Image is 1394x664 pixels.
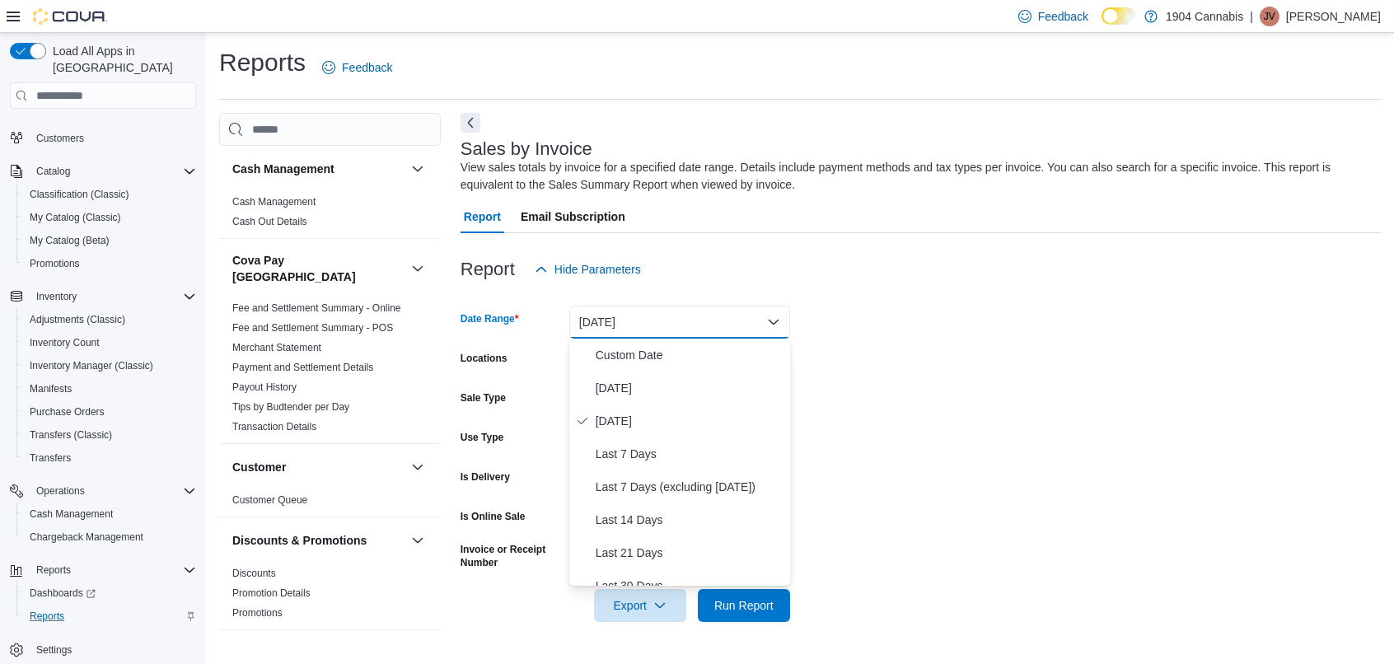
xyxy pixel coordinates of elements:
[232,532,405,549] button: Discounts & Promotions
[30,161,196,181] span: Catalog
[232,302,401,315] span: Fee and Settlement Summary - Online
[23,379,196,399] span: Manifests
[232,215,307,228] span: Cash Out Details
[23,448,196,468] span: Transfers
[596,444,784,464] span: Last 7 Days
[232,381,297,393] a: Payout History
[3,479,203,503] button: Operations
[342,59,392,76] span: Feedback
[16,400,203,423] button: Purchase Orders
[23,208,128,227] a: My Catalog (Classic)
[596,378,784,398] span: [DATE]
[30,359,153,372] span: Inventory Manager (Classic)
[16,206,203,229] button: My Catalog (Classic)
[461,260,515,279] h3: Report
[232,381,297,394] span: Payout History
[1286,7,1381,26] p: [PERSON_NAME]
[569,306,790,339] button: [DATE]
[232,459,405,475] button: Customer
[30,188,129,201] span: Classification (Classic)
[554,261,641,278] span: Hide Parameters
[408,457,428,477] button: Customer
[30,287,83,306] button: Inventory
[30,428,112,442] span: Transfers (Classic)
[232,401,349,413] a: Tips by Budtender per Day
[232,459,286,475] h3: Customer
[408,643,428,663] button: Finance
[232,361,373,374] span: Payment and Settlement Details
[30,313,125,326] span: Adjustments (Classic)
[30,211,121,224] span: My Catalog (Classic)
[232,322,393,334] a: Fee and Settlement Summary - POS
[23,333,106,353] a: Inventory Count
[30,161,77,181] button: Catalog
[232,606,283,620] span: Promotions
[36,643,72,657] span: Settings
[596,543,784,563] span: Last 21 Days
[219,490,441,517] div: Customer
[604,589,676,622] span: Export
[23,448,77,468] a: Transfers
[23,606,196,626] span: Reports
[16,447,203,470] button: Transfers
[33,8,107,25] img: Cova
[714,597,774,614] span: Run Report
[232,161,334,177] h3: Cash Management
[46,43,196,76] span: Load All Apps in [GEOGRAPHIC_DATA]
[23,402,111,422] a: Purchase Orders
[594,589,686,622] button: Export
[30,481,196,501] span: Operations
[23,231,196,250] span: My Catalog (Beta)
[30,405,105,419] span: Purchase Orders
[36,563,71,577] span: Reports
[232,321,393,334] span: Fee and Settlement Summary - POS
[232,420,316,433] span: Transaction Details
[1102,7,1136,25] input: Dark Mode
[23,402,196,422] span: Purchase Orders
[16,229,203,252] button: My Catalog (Beta)
[461,113,480,133] button: Next
[1250,7,1253,26] p: |
[23,185,196,204] span: Classification (Classic)
[461,510,526,523] label: Is Online Sale
[30,382,72,395] span: Manifests
[16,308,203,331] button: Adjustments (Classic)
[1264,7,1275,26] span: JV
[30,129,91,148] a: Customers
[23,583,102,603] a: Dashboards
[461,159,1373,194] div: View sales totals by invoice for a specified date range. Details include payment methods and tax ...
[30,507,113,521] span: Cash Management
[596,411,784,431] span: [DATE]
[16,331,203,354] button: Inventory Count
[23,425,196,445] span: Transfers (Classic)
[30,234,110,247] span: My Catalog (Beta)
[461,470,510,484] label: Is Delivery
[219,46,306,79] h1: Reports
[698,589,790,622] button: Run Report
[23,356,160,376] a: Inventory Manager (Classic)
[3,559,203,582] button: Reports
[232,607,283,619] a: Promotions
[232,568,276,579] a: Discounts
[23,310,196,330] span: Adjustments (Classic)
[23,606,71,626] a: Reports
[23,425,119,445] a: Transfers (Classic)
[23,527,196,547] span: Chargeback Management
[3,638,203,662] button: Settings
[23,254,87,274] a: Promotions
[232,587,311,599] a: Promotion Details
[30,451,71,465] span: Transfers
[232,196,316,208] a: Cash Management
[30,560,196,580] span: Reports
[16,354,203,377] button: Inventory Manager (Classic)
[219,563,441,629] div: Discounts & Promotions
[23,333,196,353] span: Inventory Count
[569,339,790,586] div: Select listbox
[16,423,203,447] button: Transfers (Classic)
[232,216,307,227] a: Cash Out Details
[3,285,203,308] button: Inventory
[232,252,405,285] h3: Cova Pay [GEOGRAPHIC_DATA]
[3,126,203,150] button: Customers
[23,185,136,204] a: Classification (Classic)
